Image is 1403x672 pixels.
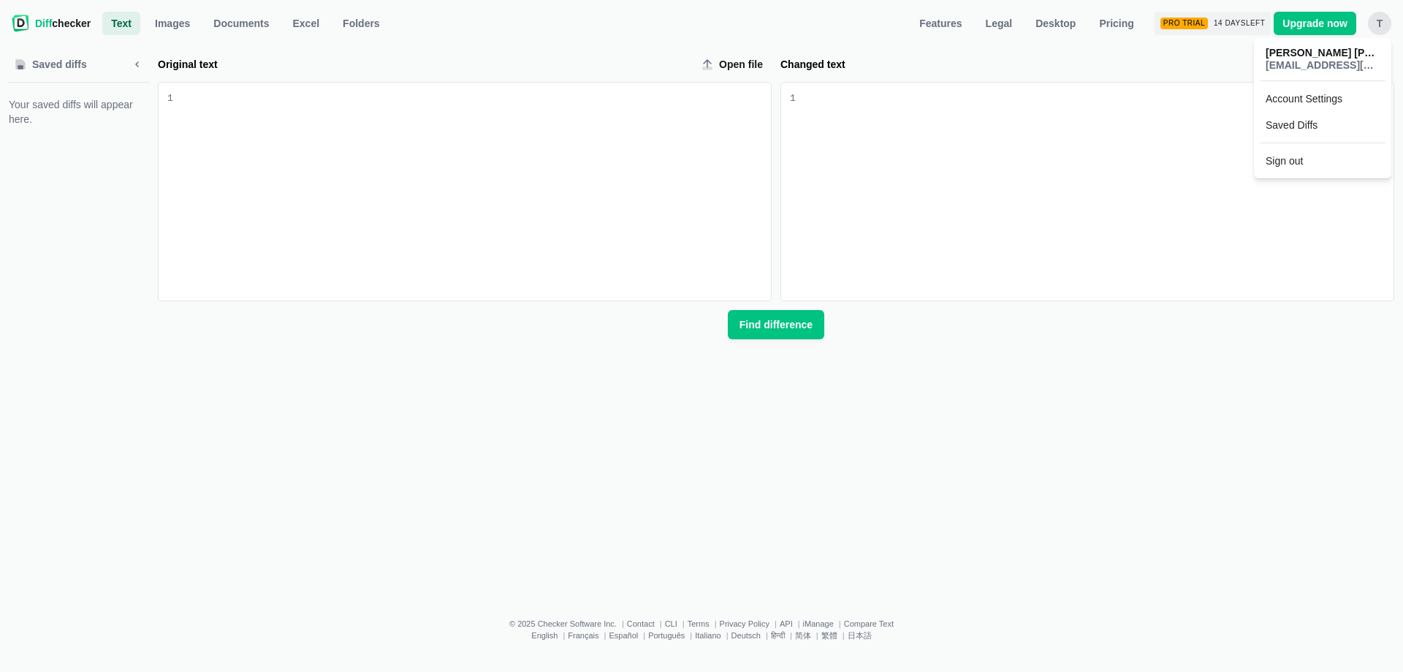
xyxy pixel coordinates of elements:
a: Italiano [695,631,720,640]
span: checker [35,16,91,31]
a: हिन्दी [771,631,785,640]
button: Find difference [728,310,824,339]
a: Desktop [1027,12,1084,35]
a: Pricing [1090,12,1142,35]
a: Features [910,12,970,35]
span: Folders [340,16,383,31]
a: 日本語 [848,631,872,640]
a: Privacy Policy [720,619,769,628]
span: Saved diffs [29,57,90,72]
a: Excel [284,12,329,35]
a: Documents [205,12,278,35]
button: Folders [334,12,389,35]
img: Diffchecker logo [12,15,29,32]
span: Pricing [1096,16,1136,31]
div: Pro Trial [1160,18,1208,29]
a: Compare Text [844,619,894,628]
a: CLI [665,619,677,628]
div: 1 [167,91,173,106]
span: Find difference [737,317,815,332]
button: Sign out [1260,149,1385,173]
span: [EMAIL_ADDRESS][DOMAIN_NAME] [1266,59,1380,72]
a: Deutsch [731,631,761,640]
button: T [1368,12,1391,35]
div: Original text input [173,83,771,301]
span: Diff [35,18,52,29]
a: Français [568,631,598,640]
a: 繁體 [821,631,837,640]
a: Account Settings [1260,87,1385,110]
div: Changed text input [796,83,1394,301]
span: [PERSON_NAME] [PERSON_NAME] in [1266,47,1380,59]
a: Legal [977,12,1022,35]
span: Legal [983,16,1016,31]
button: Minimize sidebar [126,53,149,76]
a: 简体 [795,631,811,640]
a: English [531,631,558,640]
label: Original text [158,57,690,72]
span: Open file [716,57,766,72]
span: Your saved diffs will appear here. [9,97,149,127]
span: Desktop [1033,16,1079,31]
a: iManage [803,619,834,628]
div: 1 [790,91,796,106]
span: Images [152,16,193,31]
a: Saved Diffs [1260,113,1385,137]
a: Terms [688,619,710,628]
li: © 2025 Checker Software Inc. [509,619,627,628]
a: Images [146,12,199,35]
a: Diffchecker [12,12,91,35]
span: Text [108,16,134,31]
span: Features [916,16,965,31]
label: Changed text [780,57,1312,72]
a: Text [102,12,140,35]
a: Español [609,631,638,640]
span: 14 days left [1214,19,1265,28]
a: Upgrade now [1274,12,1356,35]
span: Documents [210,16,272,31]
a: Português [648,631,685,640]
a: Contact [627,619,655,628]
span: Excel [290,16,323,31]
label: Original text upload [696,53,772,76]
a: API [780,619,793,628]
span: Upgrade now [1280,16,1350,31]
